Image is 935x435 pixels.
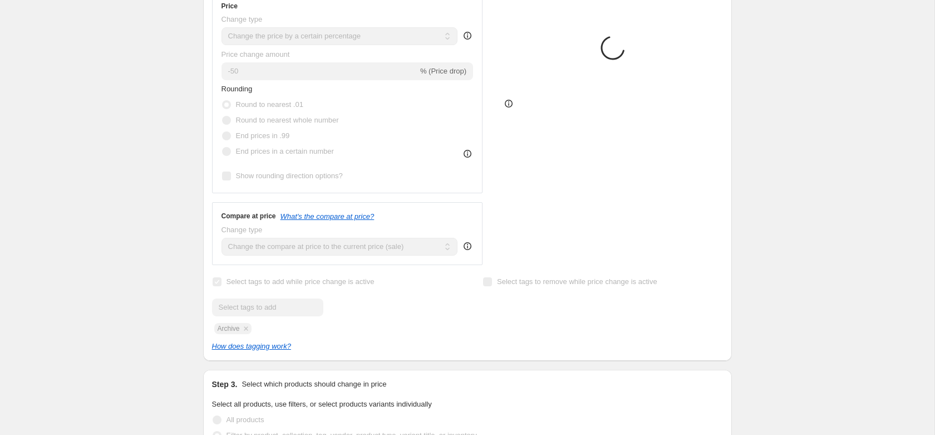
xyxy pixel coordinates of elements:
[236,131,290,140] span: End prices in .99
[497,277,657,286] span: Select tags to remove while price change is active
[236,116,339,124] span: Round to nearest whole number
[222,85,253,93] span: Rounding
[236,172,343,180] span: Show rounding direction options?
[227,277,375,286] span: Select tags to add while price change is active
[212,400,432,408] span: Select all products, use filters, or select products variants individually
[212,379,238,390] h2: Step 3.
[227,416,264,424] span: All products
[222,212,276,221] h3: Compare at price
[462,241,473,252] div: help
[222,226,263,234] span: Change type
[212,299,323,316] input: Select tags to add
[280,212,375,221] button: What's the compare at price?
[222,15,263,23] span: Change type
[420,67,466,75] span: % (Price drop)
[462,30,473,41] div: help
[222,2,238,11] h3: Price
[242,379,386,390] p: Select which products should change in price
[236,147,334,155] span: End prices in a certain number
[212,342,291,350] a: How does tagging work?
[236,100,303,109] span: Round to nearest .01
[222,62,418,80] input: -15
[222,50,290,58] span: Price change amount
